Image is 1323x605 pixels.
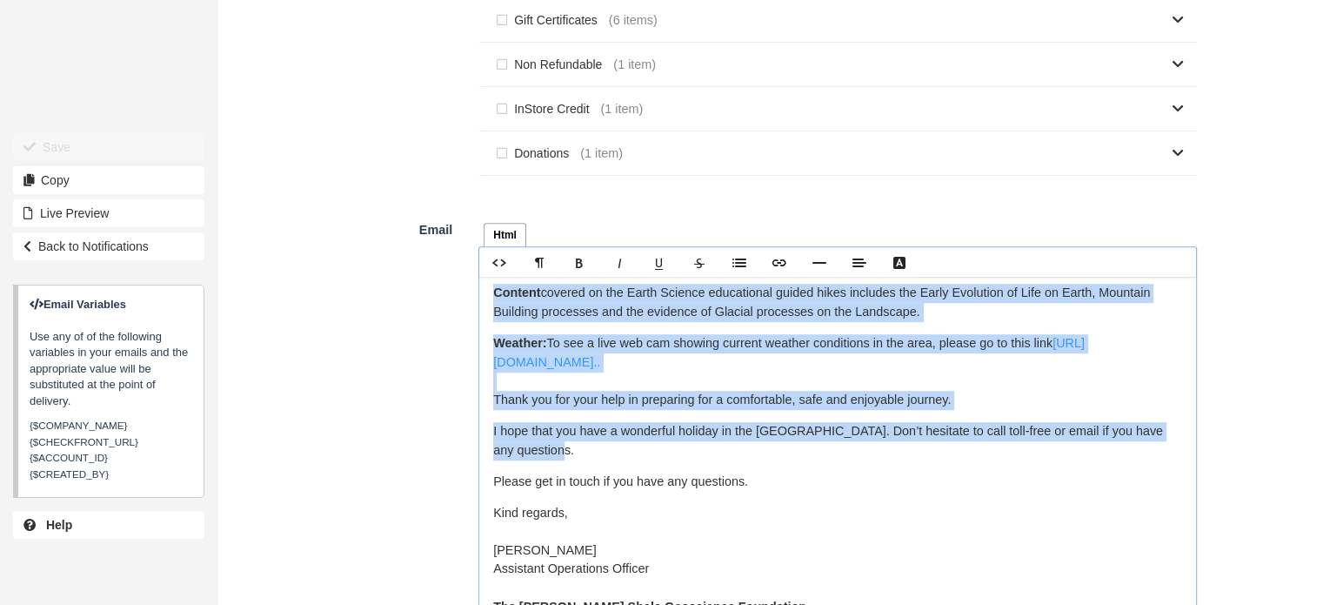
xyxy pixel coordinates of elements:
[799,248,839,277] a: Line
[613,56,656,74] span: (1 item)
[759,248,799,277] a: Link
[30,297,192,410] p: Use any of of the following variables in your emails and the appropriate value will be substitute...
[479,248,519,277] a: HTML
[491,7,609,33] label: Gift Certificates
[493,334,1182,409] p: To see a live web cam showing current weather conditions in the area, please go to this link Than...
[639,248,679,277] a: Underline
[13,232,204,260] a: Back to Notifications
[491,140,580,166] label: Donations
[679,248,719,277] a: Strikethrough
[493,422,1182,460] p: I hope that you have a wonderful holiday in the [GEOGRAPHIC_DATA]. Don’t hesitate to call toll-fr...
[493,336,546,350] strong: Weather:
[493,473,1182,492] p: Please get in touch if you have any questions.
[13,133,204,161] button: Save
[30,298,126,311] strong: Email Variables
[839,248,879,277] a: Align
[493,284,1182,321] p: covered on the Earth Science educational guided hikes includes the Early Evolution of Life on Ear...
[491,51,613,77] label: Non Refundable
[13,511,204,539] a: Help
[559,248,599,277] a: Bold
[46,518,72,532] b: Help
[493,336,1085,369] a: [URL][DOMAIN_NAME]..
[493,286,540,299] strong: Content
[217,215,465,239] label: Email
[491,96,600,122] label: InStore Credit
[519,248,559,277] a: Format
[879,248,919,277] a: Text Color
[600,100,643,118] span: (1 item)
[13,199,204,227] button: Live Preview
[719,248,759,277] a: Lists
[580,145,623,163] span: (1 item)
[599,248,639,277] a: Italic
[484,223,526,247] a: Html
[609,11,658,30] span: (6 items)
[13,166,204,194] a: Copy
